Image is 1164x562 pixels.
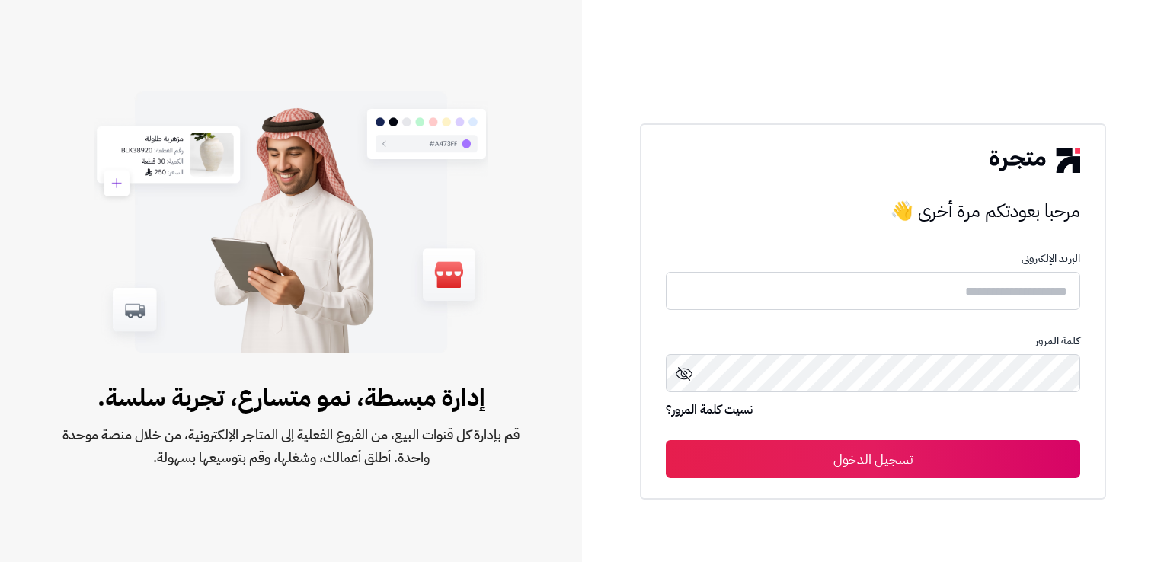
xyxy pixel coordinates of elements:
img: logo-2.png [990,148,1079,173]
p: البريد الإلكترونى [666,253,1079,265]
h3: مرحبا بعودتكم مرة أخرى 👋 [666,196,1079,226]
p: كلمة المرور [666,335,1079,347]
a: نسيت كلمة المرور؟ [666,401,753,422]
span: قم بإدارة كل قنوات البيع، من الفروع الفعلية إلى المتاجر الإلكترونية، من خلال منصة موحدة واحدة. أط... [49,423,533,469]
button: تسجيل الدخول [666,440,1079,478]
span: إدارة مبسطة، نمو متسارع، تجربة سلسة. [49,379,533,416]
